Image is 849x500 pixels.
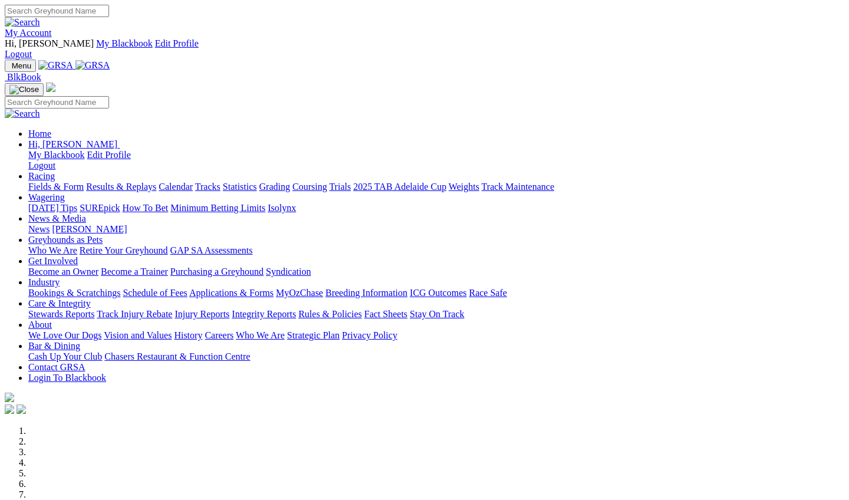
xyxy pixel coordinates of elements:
div: Get Involved [28,267,844,277]
img: GRSA [75,60,110,71]
a: Who We Are [28,245,77,255]
a: Bar & Dining [28,341,80,351]
a: 2025 TAB Adelaide Cup [353,182,446,192]
a: Edit Profile [155,38,199,48]
div: Bar & Dining [28,351,844,362]
a: Edit Profile [87,150,131,160]
a: SUREpick [80,203,120,213]
a: Get Involved [28,256,78,266]
a: Injury Reports [175,309,229,319]
a: Schedule of Fees [123,288,187,298]
a: Fields & Form [28,182,84,192]
a: Isolynx [268,203,296,213]
a: Hi, [PERSON_NAME] [28,139,120,149]
div: Care & Integrity [28,309,844,320]
a: Vision and Values [104,330,172,340]
a: Syndication [266,267,311,277]
a: Industry [28,277,60,287]
a: Contact GRSA [28,362,85,372]
a: Login To Blackbook [28,373,106,383]
a: Privacy Policy [342,330,397,340]
a: Cash Up Your Club [28,351,102,361]
a: Who We Are [236,330,285,340]
a: Purchasing a Greyhound [170,267,264,277]
a: History [174,330,202,340]
a: [PERSON_NAME] [52,224,127,234]
img: Search [5,108,40,119]
img: GRSA [38,60,73,71]
span: Menu [12,61,31,70]
div: Greyhounds as Pets [28,245,844,256]
a: Calendar [159,182,193,192]
input: Search [5,5,109,17]
a: Careers [205,330,233,340]
a: BlkBook [5,72,41,82]
img: logo-grsa-white.png [46,83,55,92]
a: Stay On Track [410,309,464,319]
div: Hi, [PERSON_NAME] [28,150,844,171]
a: Bookings & Scratchings [28,288,120,298]
span: BlkBook [7,72,41,82]
a: Tracks [195,182,221,192]
a: Statistics [223,182,257,192]
a: ICG Outcomes [410,288,466,298]
span: Hi, [PERSON_NAME] [5,38,94,48]
button: Toggle navigation [5,83,44,96]
a: Retire Your Greyhound [80,245,168,255]
a: News & Media [28,213,86,223]
div: About [28,330,844,341]
a: Home [28,129,51,139]
a: Minimum Betting Limits [170,203,265,213]
a: About [28,320,52,330]
a: Chasers Restaurant & Function Centre [104,351,250,361]
a: My Blackbook [28,150,85,160]
a: GAP SA Assessments [170,245,253,255]
a: Care & Integrity [28,298,91,308]
a: MyOzChase [276,288,323,298]
a: Become a Trainer [101,267,168,277]
a: Greyhounds as Pets [28,235,103,245]
img: twitter.svg [17,404,26,414]
span: Hi, [PERSON_NAME] [28,139,117,149]
a: Track Injury Rebate [97,309,172,319]
button: Toggle navigation [5,60,36,72]
a: We Love Our Dogs [28,330,101,340]
img: facebook.svg [5,404,14,414]
a: My Blackbook [96,38,153,48]
div: Wagering [28,203,844,213]
a: Strategic Plan [287,330,340,340]
a: News [28,224,50,234]
a: Weights [449,182,479,192]
div: Industry [28,288,844,298]
a: Fact Sheets [364,309,407,319]
img: logo-grsa-white.png [5,393,14,402]
img: Close [9,85,39,94]
a: Coursing [292,182,327,192]
img: Search [5,17,40,28]
a: How To Bet [123,203,169,213]
a: Rules & Policies [298,309,362,319]
div: Racing [28,182,844,192]
a: Race Safe [469,288,506,298]
div: News & Media [28,224,844,235]
a: Results & Replays [86,182,156,192]
a: Racing [28,171,55,181]
a: Grading [259,182,290,192]
a: Integrity Reports [232,309,296,319]
a: Breeding Information [325,288,407,298]
a: My Account [5,28,52,38]
a: Logout [28,160,55,170]
input: Search [5,96,109,108]
a: Trials [329,182,351,192]
a: [DATE] Tips [28,203,77,213]
a: Applications & Forms [189,288,274,298]
a: Become an Owner [28,267,98,277]
a: Track Maintenance [482,182,554,192]
div: My Account [5,38,844,60]
a: Wagering [28,192,65,202]
a: Logout [5,49,32,59]
a: Stewards Reports [28,309,94,319]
